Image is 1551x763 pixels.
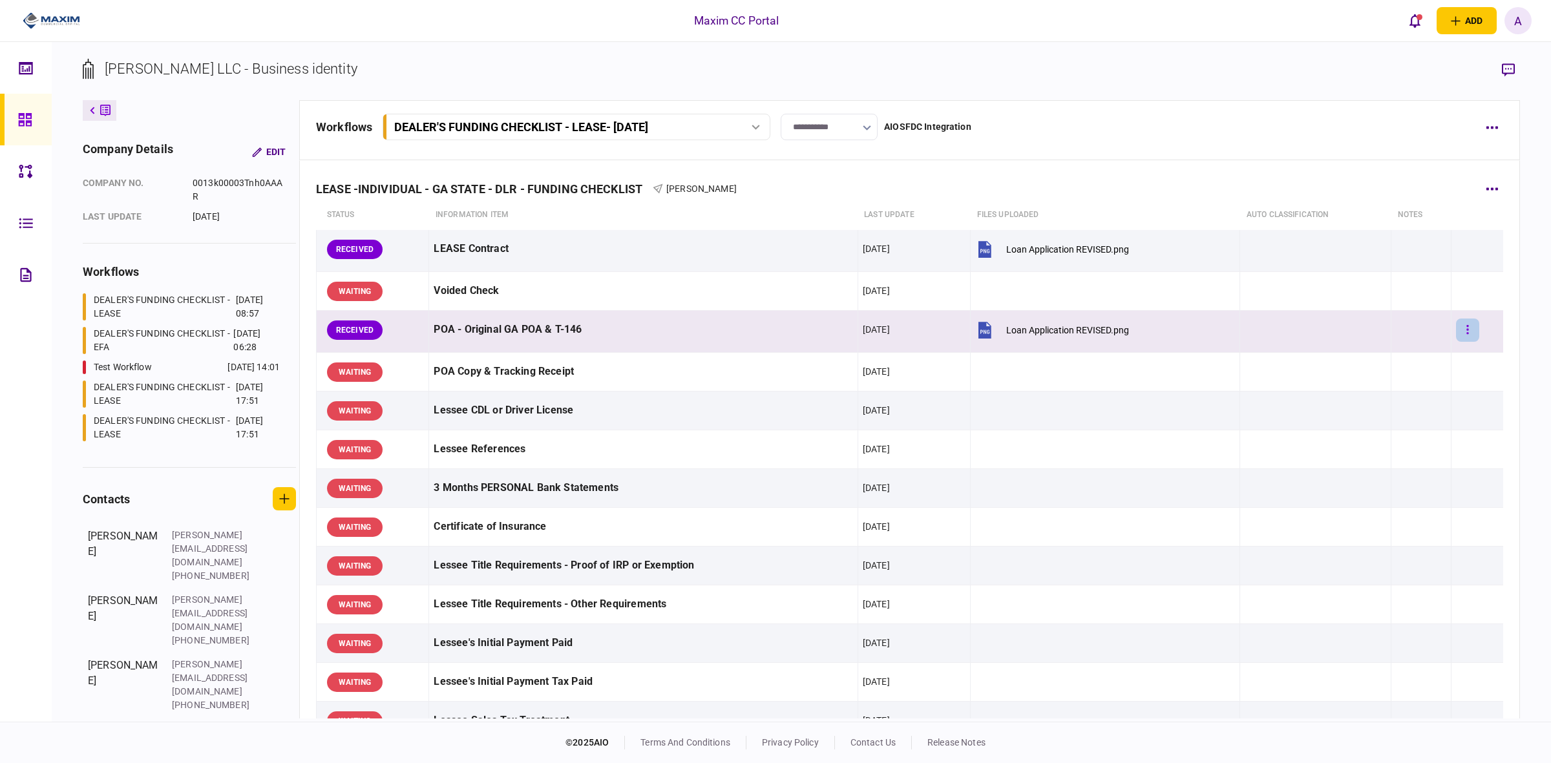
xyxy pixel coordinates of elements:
div: contacts [83,490,130,508]
a: DEALER'S FUNDING CHECKLIST - LEASE[DATE] 17:51 [83,414,280,441]
button: DEALER'S FUNDING CHECKLIST - LEASE- [DATE] [383,114,770,140]
span: [PERSON_NAME] [666,183,737,194]
div: WAITING [327,556,383,576]
div: [DATE] [863,714,890,727]
th: Information item [429,200,858,230]
div: WAITING [327,401,383,421]
div: [DATE] [863,520,890,533]
button: Edit [242,140,296,163]
div: [DATE] 17:51 [236,381,280,408]
div: Loan Application REVISED.png [1006,244,1129,255]
div: [DATE] 06:28 [233,327,280,354]
div: DEALER'S FUNDING CHECKLIST - EFA [94,327,230,354]
div: [DATE] 08:57 [236,293,280,320]
a: DEALER'S FUNDING CHECKLIST - LEASE[DATE] 17:51 [83,381,280,408]
div: WAITING [327,595,383,614]
th: auto classification [1240,200,1391,230]
button: open notifications list [1402,7,1429,34]
div: [PERSON_NAME][EMAIL_ADDRESS][DOMAIN_NAME] [172,528,256,569]
div: DEALER'S FUNDING CHECKLIST - LEASE - [DATE] [394,120,648,134]
button: Loan Application REVISED.png [975,235,1129,264]
a: contact us [850,737,896,747]
div: [PERSON_NAME][EMAIL_ADDRESS][DOMAIN_NAME] [172,593,256,634]
div: POA Copy & Tracking Receipt [434,357,852,386]
a: terms and conditions [640,737,730,747]
div: WAITING [327,711,383,731]
div: RECEIVED [327,320,383,340]
div: [PERSON_NAME][EMAIL_ADDRESS][DOMAIN_NAME] [172,658,256,698]
div: DEALER'S FUNDING CHECKLIST - LEASE [94,293,233,320]
div: [DATE] [863,242,890,255]
button: Loan Application REVISED.png [975,315,1129,344]
div: WAITING [327,673,383,692]
th: last update [858,200,970,230]
div: [DATE] [863,598,890,611]
a: DEALER'S FUNDING CHECKLIST - LEASE[DATE] 08:57 [83,293,280,320]
div: Lessee Sales Tax Treatment [434,706,852,735]
button: open adding identity options [1437,7,1497,34]
a: release notes [927,737,986,747]
div: WAITING [327,634,383,653]
div: © 2025 AIO [565,736,625,749]
a: Test Workflow[DATE] 14:01 [83,361,280,374]
div: [DATE] 17:51 [236,414,280,441]
div: [PHONE_NUMBER] [172,569,256,583]
div: [DATE] [863,404,890,417]
div: Lessee References [434,435,852,464]
div: [DATE] [863,481,890,494]
div: [DATE] [863,284,890,297]
div: [DATE] [863,365,890,378]
div: WAITING [327,479,383,498]
div: LEASE -INDIVIDUAL - GA STATE - DLR - FUNDING CHECKLIST [316,182,653,196]
div: [DATE] [863,559,890,572]
div: [DATE] [193,210,286,224]
div: Voided Check [434,277,852,306]
div: DEALER'S FUNDING CHECKLIST - LEASE [94,414,233,441]
div: company details [83,140,173,163]
img: client company logo [23,11,80,30]
div: [PERSON_NAME] [88,658,159,712]
div: workflows [316,118,372,136]
div: [DATE] 14:01 [227,361,280,374]
div: Test Workflow [94,361,152,374]
div: WAITING [327,517,383,537]
a: privacy policy [762,737,819,747]
div: WAITING [327,440,383,459]
div: AIOSFDC Integration [884,120,971,134]
div: Lessee's Initial Payment Tax Paid [434,667,852,696]
div: DEALER'S FUNDING CHECKLIST - LEASE [94,381,233,408]
div: [PHONE_NUMBER] [172,698,256,712]
div: [DATE] [863,675,890,688]
div: last update [83,210,180,224]
th: Files uploaded [971,200,1240,230]
div: [PERSON_NAME] [88,593,159,647]
div: [DATE] [863,323,890,336]
div: RECEIVED [327,240,383,259]
div: company no. [83,176,180,204]
div: POA - Original GA POA & T-146 [434,315,852,344]
th: notes [1391,200,1451,230]
div: LEASE Contract [434,235,852,264]
div: [DATE] [863,636,890,649]
div: Certificate of Insurance [434,512,852,541]
div: 0013k00003Tnh0AAAR [193,176,286,204]
div: WAITING [327,362,383,382]
div: [PERSON_NAME] LLC - Business identity [105,58,357,79]
a: DEALER'S FUNDING CHECKLIST - EFA[DATE] 06:28 [83,327,280,354]
div: Lessee's Initial Payment Paid [434,629,852,658]
div: Lessee Title Requirements - Other Requirements [434,590,852,619]
div: Lessee Title Requirements - Proof of IRP or Exemption [434,551,852,580]
th: status [317,200,429,230]
div: [DATE] [863,443,890,455]
div: [PERSON_NAME] [88,528,159,583]
div: 3 Months PERSONAL Bank Statements [434,474,852,503]
div: WAITING [327,282,383,301]
div: workflows [83,263,296,280]
button: A [1504,7,1532,34]
div: Loan Application REVISED.png [1006,325,1129,335]
div: Lessee CDL or Driver License [434,396,852,425]
div: [PHONE_NUMBER] [172,634,256,647]
div: Maxim CC Portal [694,12,779,29]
